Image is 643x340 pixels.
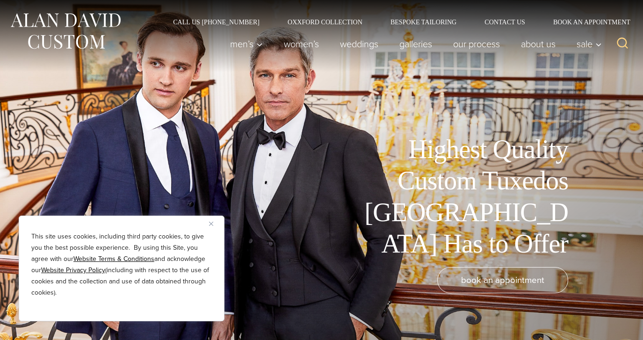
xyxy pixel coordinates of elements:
[274,35,330,53] a: Women’s
[230,39,263,49] span: Men’s
[73,254,154,264] a: Website Terms & Conditions
[443,35,511,53] a: Our Process
[511,35,566,53] a: About Us
[209,218,220,229] button: Close
[539,19,634,25] a: Book an Appointment
[274,19,376,25] a: Oxxford Collection
[358,134,568,260] h1: Highest Quality Custom Tuxedos [GEOGRAPHIC_DATA] Has to Offer
[41,265,105,275] a: Website Privacy Policy
[159,19,274,25] a: Call Us [PHONE_NUMBER]
[209,222,213,226] img: Close
[159,19,634,25] nav: Secondary Navigation
[330,35,389,53] a: weddings
[9,10,122,52] img: Alan David Custom
[461,273,544,287] span: book an appointment
[577,39,602,49] span: Sale
[470,19,539,25] a: Contact Us
[389,35,443,53] a: Galleries
[376,19,470,25] a: Bespoke Tailoring
[611,33,634,55] button: View Search Form
[220,35,607,53] nav: Primary Navigation
[437,267,568,293] a: book an appointment
[31,231,212,298] p: This site uses cookies, including third party cookies, to give you the best possible experience. ...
